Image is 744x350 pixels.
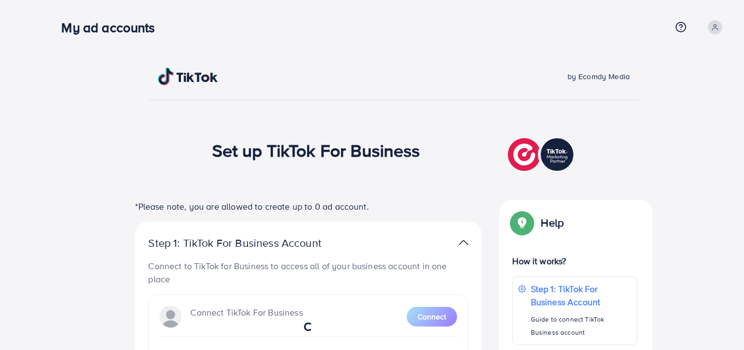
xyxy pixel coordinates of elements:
img: TikTok partner [459,235,468,251]
img: TikTok partner [508,135,576,174]
span: by Ecomdy Media [567,71,630,82]
img: Popup guide [512,213,532,233]
h3: My ad accounts [61,20,163,35]
h1: Set up TikTok For Business [212,140,420,161]
p: Step 1: TikTok For Business Account [531,282,631,309]
img: TikTok [158,68,218,85]
p: Help [541,216,564,229]
p: Step 1: TikTok For Business Account [148,236,356,250]
p: How it works? [512,254,637,268]
p: *Please note, you are allowed to create up to 0 ad account. [135,200,482,213]
p: Guide to connect TikTok Business account [531,313,631,339]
